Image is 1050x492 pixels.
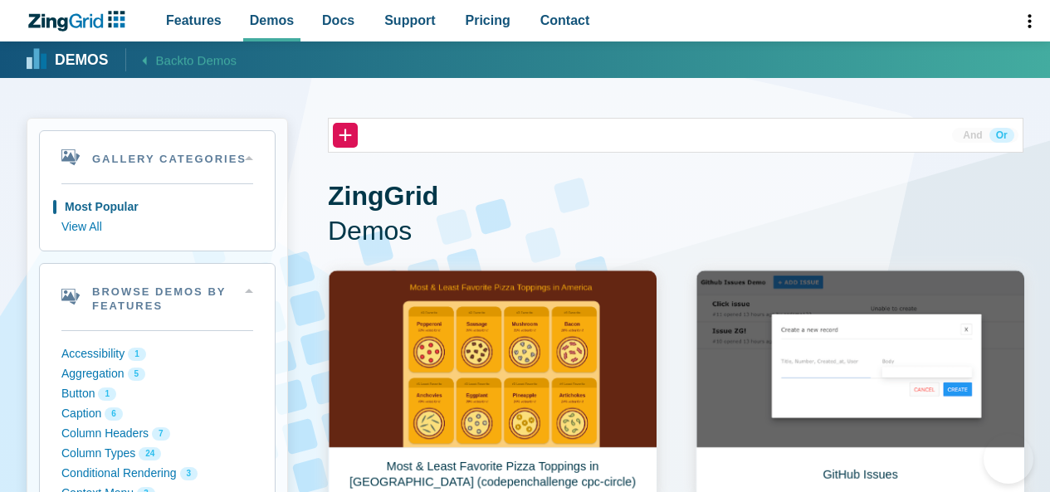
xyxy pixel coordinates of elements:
[540,9,590,32] span: Contact
[61,424,253,444] button: Column Headers 7
[328,214,1023,249] span: Demos
[61,404,253,424] button: Caption 6
[989,128,1014,143] button: Or
[333,123,358,148] button: +
[55,53,109,68] strong: Demos
[466,9,510,32] span: Pricing
[328,181,438,211] strong: ZingGrid
[984,434,1033,484] iframe: Toggle Customer Support
[28,47,109,72] a: Demos
[27,11,134,32] a: ZingChart Logo. Click to return to the homepage
[166,9,222,32] span: Features
[384,9,435,32] span: Support
[956,128,989,143] button: And
[183,53,237,67] span: to Demos
[61,217,253,237] button: View All
[61,344,253,364] button: Accessibility 1
[61,384,253,404] button: Button 1
[40,264,275,330] summary: Browse Demos By Features
[250,9,294,32] span: Demos
[156,50,237,71] span: Back
[125,48,237,71] a: Backto Demos
[61,197,253,217] button: Most Popular
[322,9,354,32] span: Docs
[40,131,275,183] summary: Gallery Categories
[61,364,253,384] button: Aggregation 5
[61,464,253,484] button: Conditional Rendering 3
[61,444,253,464] button: Column Types 24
